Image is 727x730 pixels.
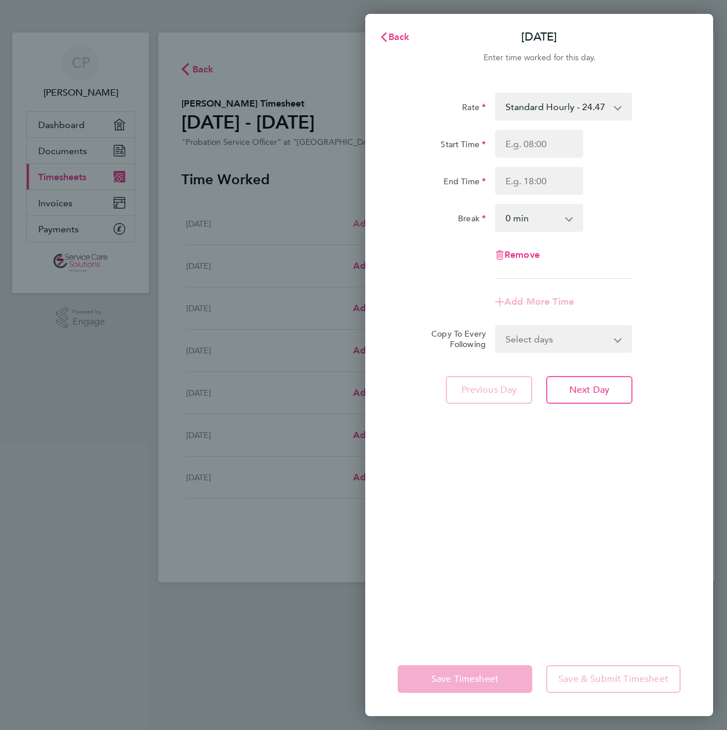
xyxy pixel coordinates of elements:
[444,176,486,190] label: End Time
[569,384,609,396] span: Next Day
[495,250,540,260] button: Remove
[495,167,583,195] input: E.g. 18:00
[365,51,713,65] div: Enter time worked for this day.
[495,130,583,158] input: E.g. 08:00
[462,102,486,116] label: Rate
[521,29,557,45] p: [DATE]
[504,249,540,260] span: Remove
[441,139,486,153] label: Start Time
[388,31,410,42] span: Back
[458,213,486,227] label: Break
[546,376,633,404] button: Next Day
[422,329,486,349] label: Copy To Every Following
[368,25,421,49] button: Back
